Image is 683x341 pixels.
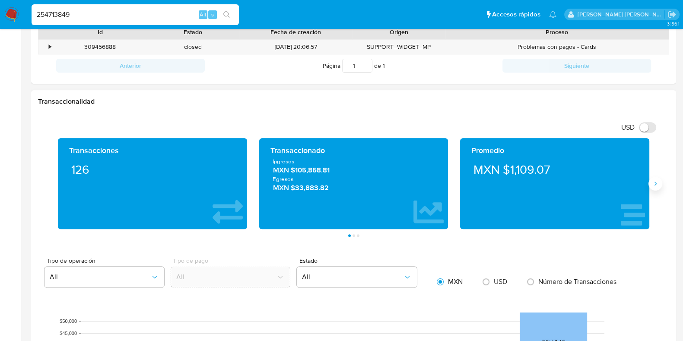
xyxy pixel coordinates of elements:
[245,28,346,36] div: Fecha de creación
[200,10,206,19] span: Alt
[549,11,556,18] a: Notificaciones
[54,40,146,54] div: 309456888
[578,10,665,19] p: daniela.lagunesrodriguez@mercadolibre.com.mx
[445,40,669,54] div: Problemas con pagos - Cards
[239,40,353,54] div: [DATE] 20:06:57
[56,59,205,73] button: Anterior
[667,10,677,19] a: Salir
[359,28,439,36] div: Origen
[218,9,235,21] button: search-icon
[451,28,663,36] div: Proceso
[211,10,214,19] span: s
[38,97,669,106] h1: Transaccionalidad
[323,59,385,73] span: Página de
[49,43,51,51] div: •
[353,40,445,54] div: SUPPORT_WIDGET_MP
[60,28,140,36] div: Id
[152,28,233,36] div: Estado
[502,59,651,73] button: Siguiente
[667,20,679,27] span: 3.156.1
[492,10,540,19] span: Accesos rápidos
[383,61,385,70] span: 1
[32,9,239,20] input: Buscar usuario o caso...
[146,40,239,54] div: closed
